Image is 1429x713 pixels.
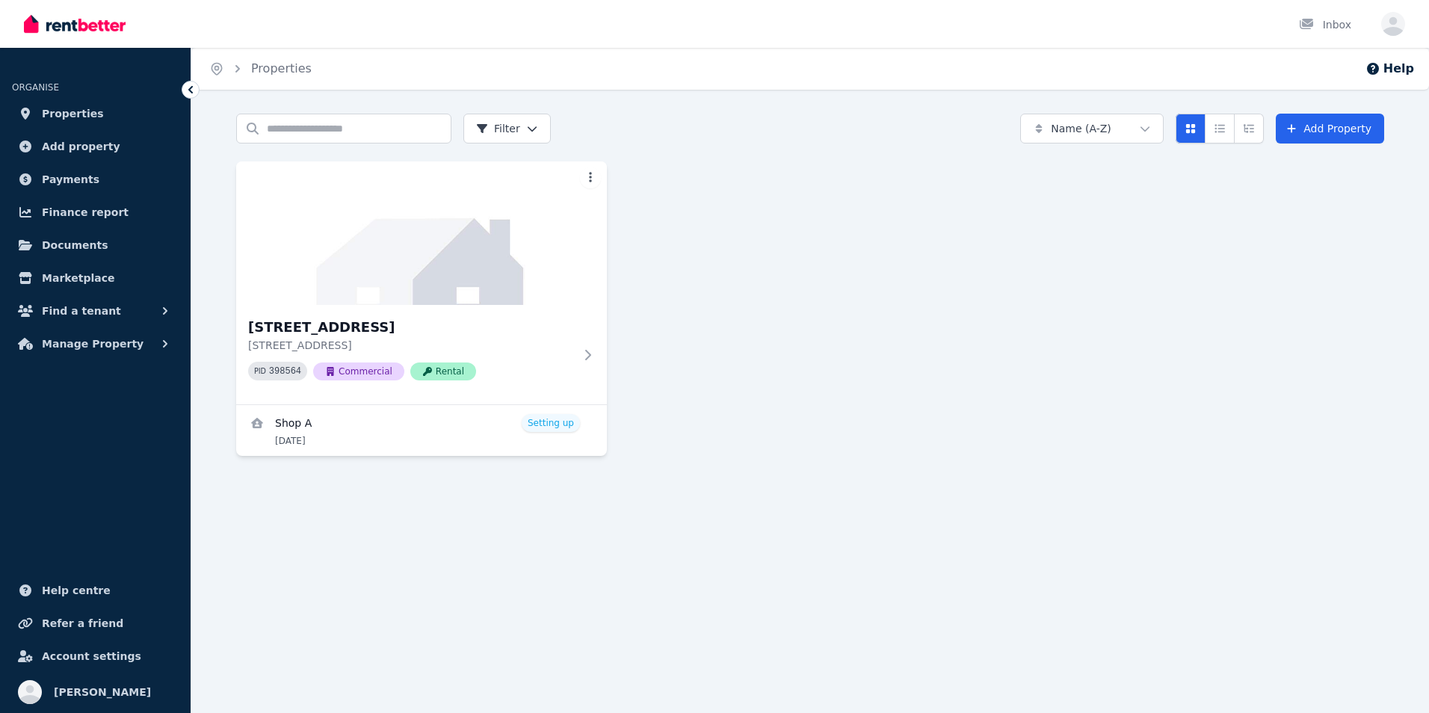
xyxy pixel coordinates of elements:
[1276,114,1384,143] a: Add Property
[251,61,312,75] a: Properties
[1299,17,1351,32] div: Inbox
[54,683,151,701] span: [PERSON_NAME]
[463,114,551,143] button: Filter
[42,269,114,287] span: Marketplace
[1234,114,1264,143] button: Expanded list view
[236,161,607,404] a: 119-121 Long Rd, Tamborine Mountain[STREET_ADDRESS][STREET_ADDRESS]PID 398564CommercialRental
[580,167,601,188] button: More options
[12,263,179,293] a: Marketplace
[42,203,129,221] span: Finance report
[12,164,179,194] a: Payments
[476,121,520,136] span: Filter
[254,367,266,375] small: PID
[12,329,179,359] button: Manage Property
[42,335,143,353] span: Manage Property
[1020,114,1164,143] button: Name (A-Z)
[42,170,99,188] span: Payments
[24,13,126,35] img: RentBetter
[42,138,120,155] span: Add property
[1365,60,1414,78] button: Help
[42,236,108,254] span: Documents
[12,641,179,671] a: Account settings
[12,608,179,638] a: Refer a friend
[236,405,607,456] a: View details for Shop A
[42,581,111,599] span: Help centre
[42,302,121,320] span: Find a tenant
[42,614,123,632] span: Refer a friend
[1176,114,1206,143] button: Card view
[42,647,141,665] span: Account settings
[1051,121,1111,136] span: Name (A-Z)
[269,366,301,377] code: 398564
[12,296,179,326] button: Find a tenant
[12,99,179,129] a: Properties
[12,82,59,93] span: ORGANISE
[12,132,179,161] a: Add property
[236,161,607,305] img: 119-121 Long Rd, Tamborine Mountain
[248,317,574,338] h3: [STREET_ADDRESS]
[313,362,404,380] span: Commercial
[42,105,104,123] span: Properties
[191,48,330,90] nav: Breadcrumb
[410,362,476,380] span: Rental
[1205,114,1235,143] button: Compact list view
[248,338,574,353] p: [STREET_ADDRESS]
[1176,114,1264,143] div: View options
[12,197,179,227] a: Finance report
[12,575,179,605] a: Help centre
[12,230,179,260] a: Documents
